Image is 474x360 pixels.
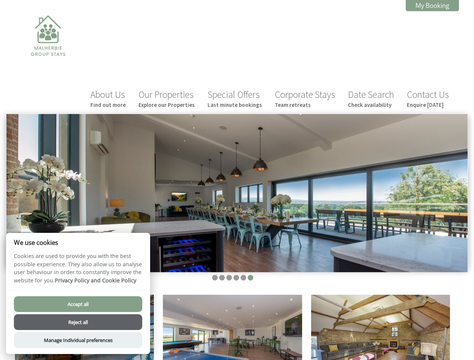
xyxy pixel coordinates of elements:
small: Last minute bookings [208,101,262,108]
a: Date SearchCheck availability [348,88,394,108]
p: Cookies are used to provide you with the best possible experience. They also allow us to analyse ... [6,252,150,290]
small: Explore our Properties [138,101,195,108]
button: Accept all [14,296,142,312]
small: Find out more [90,101,126,108]
small: Enquire [DATE] [407,101,449,108]
small: Check availability [348,101,394,108]
img: Malherbie Group Stays [11,10,86,85]
a: About UsFind out more [90,88,126,108]
button: Manage Individual preferences [14,332,142,348]
a: Our PropertiesExplore our Properties [138,88,195,108]
small: Team retreats [275,101,335,108]
a: Special OffersLast minute bookings [208,88,262,108]
a: Contact UsEnquire [DATE] [407,88,449,108]
button: Reject all [14,314,142,330]
h2: We use cookies [6,239,150,246]
a: Privacy Policy and Cookie Policy [55,277,136,284]
a: Corporate StaysTeam retreats [275,88,335,108]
